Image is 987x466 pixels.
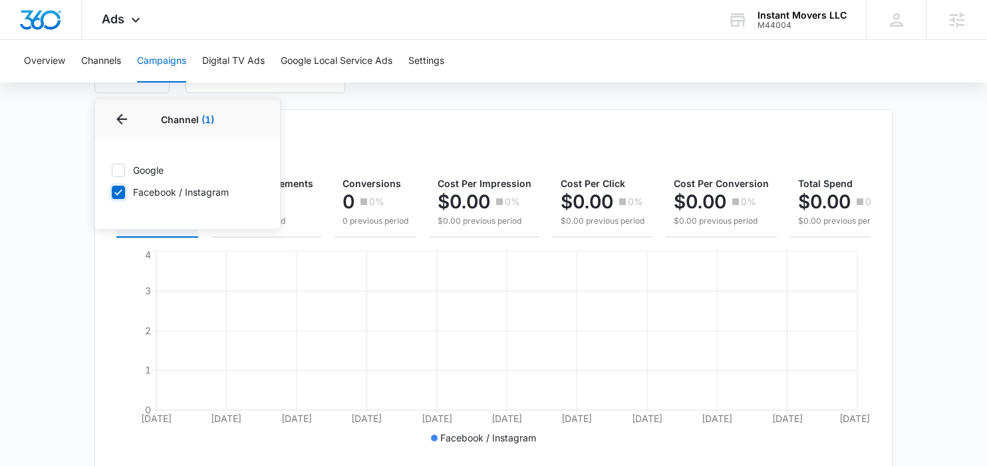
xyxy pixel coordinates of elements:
button: Digital TV Ads [202,40,265,83]
p: $0.00 [561,191,613,212]
p: 0% [369,197,384,206]
span: Total Spend [798,178,853,189]
tspan: [DATE] [772,413,803,424]
span: (1) [202,114,214,125]
tspan: [DATE] [351,413,382,424]
span: Cost Per Impression [438,178,531,189]
span: Conversions [343,178,401,189]
p: $0.00 previous period [561,215,644,227]
p: $0.00 [674,191,726,212]
tspan: [DATE] [492,413,522,424]
tspan: [DATE] [211,413,241,424]
tspan: [DATE] [422,413,452,424]
button: Campaigns [137,40,186,83]
p: $0.00 [798,191,851,212]
div: account id [758,21,847,30]
button: Overview [24,40,65,83]
button: Google Local Service Ads [281,40,392,83]
p: $0.00 previous period [674,215,769,227]
p: $0.00 [438,191,490,212]
span: Ads [102,12,124,26]
p: 0% [741,197,756,206]
tspan: [DATE] [632,413,662,424]
tspan: 1 [145,364,151,375]
label: Google [111,163,264,177]
tspan: 3 [145,285,151,296]
p: 0% [865,197,881,206]
p: $0.00 previous period [438,215,531,227]
tspan: [DATE] [561,413,592,424]
span: Cost Per Click [561,178,625,189]
p: Channel [111,113,264,126]
tspan: 0 [145,404,151,415]
button: Settings [408,40,444,83]
tspan: 4 [145,249,151,260]
div: account name [758,10,847,21]
tspan: [DATE] [141,413,172,424]
label: Facebook / Instagram [111,185,264,199]
p: 0 [343,191,354,212]
button: Back [111,109,132,130]
tspan: [DATE] [281,413,312,424]
p: Facebook / Instagram [440,431,536,445]
tspan: [DATE] [839,413,870,424]
p: 0% [505,197,520,206]
p: $0.00 previous period [798,215,882,227]
tspan: 2 [145,325,151,336]
p: 0 previous period [343,215,408,227]
p: 0% [628,197,643,206]
button: Channels [81,40,121,83]
tspan: [DATE] [702,413,732,424]
span: Cost Per Conversion [674,178,769,189]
